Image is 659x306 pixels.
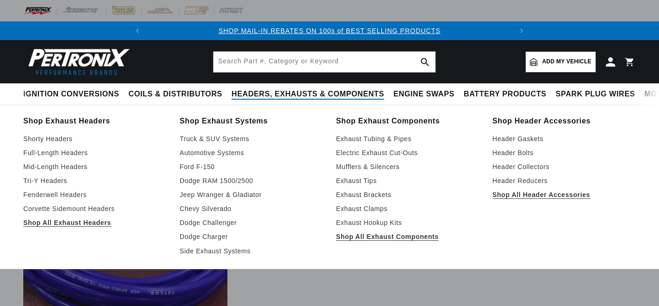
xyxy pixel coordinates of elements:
div: Announcement [147,26,513,36]
summary: Engine Swaps [389,83,459,105]
span: Headers, Exhausts & Components [232,89,384,99]
a: Header Collectors [493,161,636,172]
a: Fenderwell Headers [23,189,167,200]
a: Electric Exhaust Cut-Outs [336,147,480,158]
a: Shop All Header Accessories [493,189,636,200]
span: Spark Plug Wires [556,89,635,99]
a: Header Bolts [493,147,636,158]
a: Shop Exhaust Systems [180,115,323,128]
a: Exhaust Clamps [336,203,480,214]
a: SHOP MAIL-IN REBATES ON 100s of BEST SELLING PRODUCTS [219,27,440,34]
button: Translation missing: en.sections.announcements.previous_announcement [128,21,147,40]
button: Translation missing: en.sections.announcements.next_announcement [512,21,531,40]
a: Mufflers & Silencers [336,161,480,172]
a: Shop All Exhaust Components [336,231,480,242]
span: Coils & Distributors [129,89,222,99]
a: Shorty Headers [23,133,167,144]
a: Header Gaskets [493,133,636,144]
a: Shop All Exhaust Headers [23,217,167,228]
span: Battery Products [464,89,546,99]
a: Ford F-150 [180,161,323,172]
a: Header Reducers [493,175,636,186]
summary: Spark Plug Wires [551,83,639,105]
a: Side Exhaust Systems [180,245,323,257]
summary: Coils & Distributors [124,83,227,105]
a: Truck & SUV Systems [180,133,323,144]
a: Dodge Charger [180,231,323,242]
a: Add my vehicle [526,52,596,72]
a: Jeep Wranger & Gladiator [180,189,323,200]
span: Engine Swaps [393,89,454,99]
a: Dodge RAM 1500/2500 [180,175,323,186]
a: Mid-Length Headers [23,161,167,172]
summary: Ignition Conversions [23,83,124,105]
input: Search Part #, Category or Keyword [213,52,435,72]
a: Automotive Systems [180,147,323,158]
div: 1 of 2 [147,26,513,36]
a: Dodge Challenger [180,217,323,228]
summary: Battery Products [459,83,551,105]
a: Exhaust Tubing & Pipes [336,133,480,144]
a: Exhaust Brackets [336,189,480,200]
span: Ignition Conversions [23,89,119,99]
a: Exhaust Hookup Kits [336,217,480,228]
a: Chevy Silverado [180,203,323,214]
summary: Headers, Exhausts & Components [227,83,389,105]
a: Shop Exhaust Components [336,115,480,128]
a: Tri-Y Headers [23,175,167,186]
a: Shop Header Accessories [493,115,636,128]
span: Add my vehicle [542,57,591,66]
button: search button [415,52,435,72]
a: Full-Length Headers [23,147,167,158]
a: Shop Exhaust Headers [23,115,167,128]
img: Pertronix [23,46,130,78]
a: Corvette Sidemount Headers [23,203,167,214]
a: Exhaust Tips [336,175,480,186]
